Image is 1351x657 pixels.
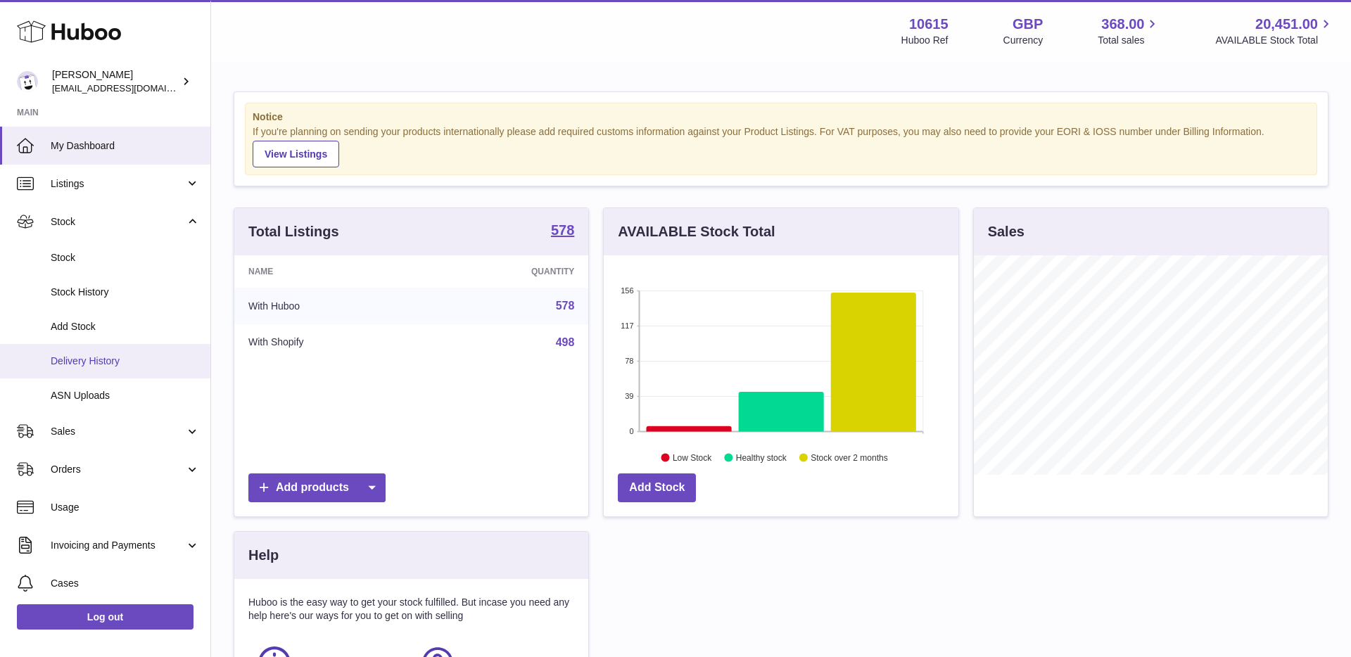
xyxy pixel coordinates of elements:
a: 368.00 Total sales [1098,15,1160,47]
span: Usage [51,501,200,514]
strong: Notice [253,110,1309,124]
span: ASN Uploads [51,389,200,402]
span: Cases [51,577,200,590]
div: Huboo Ref [901,34,949,47]
td: With Huboo [234,288,425,324]
strong: GBP [1013,15,1043,34]
span: Delivery History [51,355,200,368]
span: Orders [51,463,185,476]
span: Add Stock [51,320,200,333]
a: 578 [556,300,575,312]
span: 368.00 [1101,15,1144,34]
a: Add products [248,473,386,502]
text: Stock over 2 months [811,452,888,462]
text: 39 [626,392,634,400]
h3: Help [248,546,279,565]
span: AVAILABLE Stock Total [1215,34,1334,47]
strong: 10615 [909,15,949,34]
text: 117 [621,321,633,330]
span: 20,451.00 [1255,15,1318,34]
div: If you're planning on sending your products internationally please add required customs informati... [253,125,1309,167]
text: 0 [630,427,634,435]
text: 156 [621,286,633,295]
span: Listings [51,177,185,191]
a: Add Stock [618,473,696,502]
text: Healthy stock [736,452,787,462]
div: [PERSON_NAME] [52,68,179,95]
strong: 578 [551,223,574,237]
a: Log out [17,604,194,630]
span: Invoicing and Payments [51,539,185,552]
a: 20,451.00 AVAILABLE Stock Total [1215,15,1334,47]
text: 78 [626,357,634,365]
h3: Total Listings [248,222,339,241]
span: [EMAIL_ADDRESS][DOMAIN_NAME] [52,82,207,94]
h3: AVAILABLE Stock Total [618,222,775,241]
span: My Dashboard [51,139,200,153]
td: With Shopify [234,324,425,361]
th: Quantity [425,255,588,288]
span: Total sales [1098,34,1160,47]
span: Stock History [51,286,200,299]
div: Currency [1003,34,1044,47]
span: Stock [51,215,185,229]
p: Huboo is the easy way to get your stock fulfilled. But incase you need any help here's our ways f... [248,596,574,623]
a: 578 [551,223,574,240]
text: Low Stock [673,452,712,462]
span: Sales [51,425,185,438]
img: fulfillment@fable.com [17,71,38,92]
a: 498 [556,336,575,348]
span: Stock [51,251,200,264]
th: Name [234,255,425,288]
h3: Sales [988,222,1025,241]
a: View Listings [253,141,339,167]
